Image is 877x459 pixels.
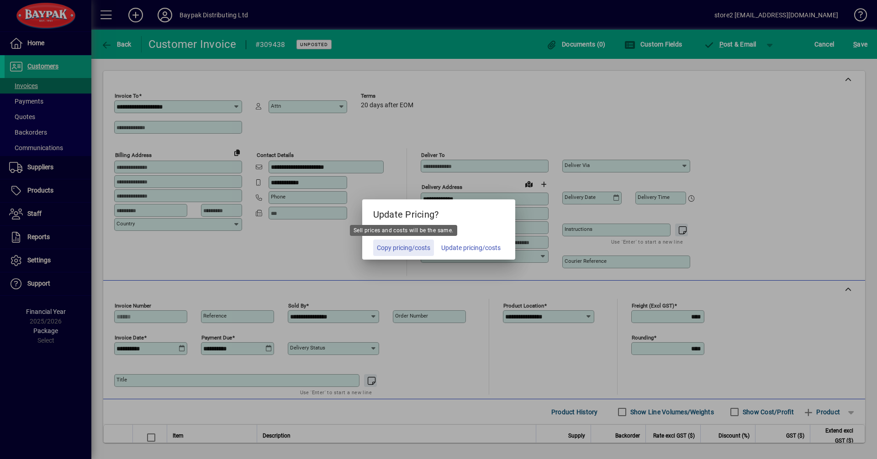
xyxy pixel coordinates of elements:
h5: Update Pricing? [362,199,515,226]
span: Copy pricing/costs [377,243,430,253]
span: Update pricing/costs [441,243,501,253]
button: Copy pricing/costs [373,240,434,256]
button: Update pricing/costs [438,240,504,256]
div: Sell prices and costs will be the same. [350,225,457,236]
